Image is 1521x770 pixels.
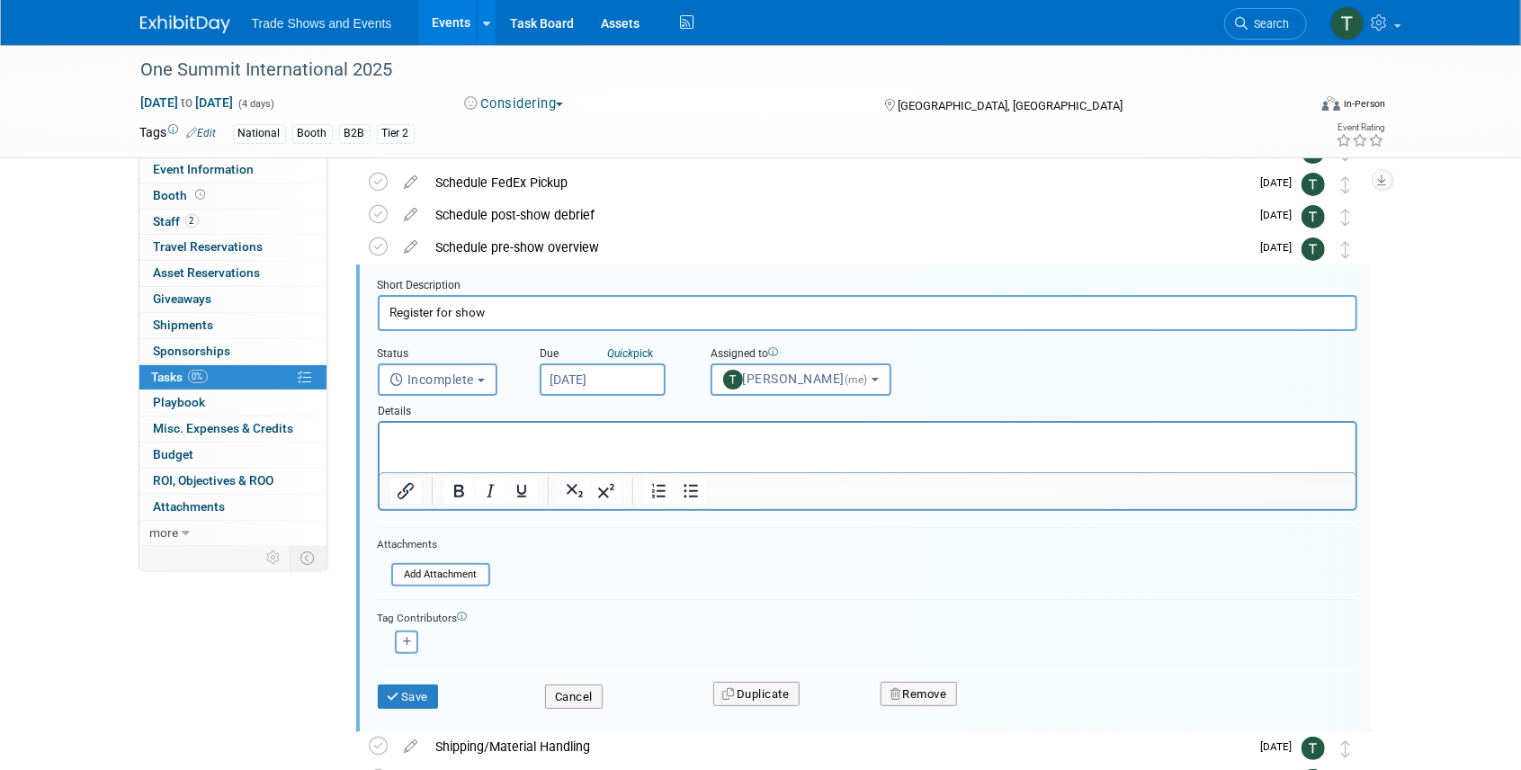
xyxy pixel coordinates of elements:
a: Misc. Expenses & Credits [139,416,327,442]
span: Giveaways [154,291,212,306]
div: Due [540,346,684,363]
button: Underline [506,479,537,504]
a: Event Information [139,157,327,183]
button: Insert/edit link [390,479,421,504]
a: Attachments [139,495,327,520]
span: [DATE] [1261,209,1302,221]
span: [DATE] [DATE] [140,94,235,111]
i: Move task [1342,241,1351,258]
span: to [179,95,196,110]
td: Tags [140,123,217,144]
div: Tier 2 [377,124,415,143]
span: [DATE] [1261,241,1302,254]
a: Travel Reservations [139,235,327,260]
span: Attachments [154,499,226,514]
a: Budget [139,443,327,468]
img: Tiff Wagner [1302,173,1325,196]
img: Format-Inperson.png [1322,96,1340,111]
i: Quick [608,347,634,360]
button: Duplicate [713,682,800,707]
button: Subscript [559,479,590,504]
div: Assigned to [711,346,935,363]
div: Booth [292,124,333,143]
a: Sponsorships [139,339,327,364]
input: Name of task or a short description [378,295,1357,330]
span: Trade Shows and Events [252,16,392,31]
span: Staff [154,214,199,228]
span: 0% [188,370,208,383]
span: Budget [154,447,194,461]
span: Shipments [154,318,214,332]
a: more [139,521,327,546]
span: [DATE] [1261,740,1302,753]
span: Booth not reserved yet [192,188,210,201]
img: Tiff Wagner [1302,737,1325,760]
span: Playbook [154,395,206,409]
a: Shipments [139,313,327,338]
img: Tiff Wagner [1330,6,1364,40]
button: Considering [458,94,570,113]
a: Edit [187,127,217,139]
div: Details [378,396,1357,421]
div: Short Description [378,278,1357,295]
img: Tiff Wagner [1302,205,1325,228]
a: Giveaways [139,287,327,312]
div: B2B [339,124,371,143]
a: edit [396,739,427,755]
span: Event Information [154,162,255,176]
iframe: Rich Text Area [380,423,1355,472]
a: Search [1224,8,1307,40]
div: Schedule pre-show overview [427,232,1250,263]
div: Shipping/Material Handling [427,731,1250,762]
a: Staff2 [139,210,327,235]
span: Search [1248,17,1290,31]
span: (me) [845,373,868,386]
a: edit [396,175,427,191]
img: Tiff Wagner [1302,237,1325,261]
i: Move task [1342,176,1351,193]
span: [DATE] [1261,176,1302,189]
span: Misc. Expenses & Credits [154,421,294,435]
td: Toggle Event Tabs [290,546,327,569]
span: ROI, Objectives & ROO [154,473,274,488]
span: [GEOGRAPHIC_DATA], [GEOGRAPHIC_DATA] [898,99,1123,112]
i: Move task [1342,740,1351,757]
button: Remove [881,682,957,707]
span: more [150,525,179,540]
span: Asset Reservations [154,265,261,280]
span: [PERSON_NAME] [723,372,872,386]
button: Bold [443,479,474,504]
div: Attachments [378,537,490,552]
div: Event Format [1201,94,1386,121]
a: ROI, Objectives & ROO [139,469,327,494]
button: Italic [475,479,506,504]
span: Sponsorships [154,344,231,358]
a: edit [396,207,427,223]
button: Cancel [545,685,603,710]
span: Travel Reservations [154,239,264,254]
button: Numbered list [644,479,675,504]
input: Due Date [540,363,666,396]
span: 2 [185,214,199,228]
span: Incomplete [390,372,475,387]
div: One Summit International 2025 [135,54,1280,86]
div: Schedule post-show debrief [427,200,1250,230]
span: Tasks [152,370,208,384]
img: ExhibitDay [140,15,230,33]
td: Personalize Event Tab Strip [259,546,291,569]
span: (4 days) [237,98,275,110]
a: Quickpick [604,346,658,361]
button: Save [378,685,439,710]
i: Move task [1342,209,1351,226]
a: edit [396,239,427,255]
div: Schedule FedEx Pickup [427,167,1250,198]
button: Superscript [591,479,622,504]
div: National [233,124,286,143]
a: Playbook [139,390,327,416]
div: Event Rating [1336,123,1384,132]
button: Bullet list [676,479,706,504]
div: In-Person [1343,97,1385,111]
button: [PERSON_NAME](me) [711,363,891,396]
div: Status [378,346,513,363]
